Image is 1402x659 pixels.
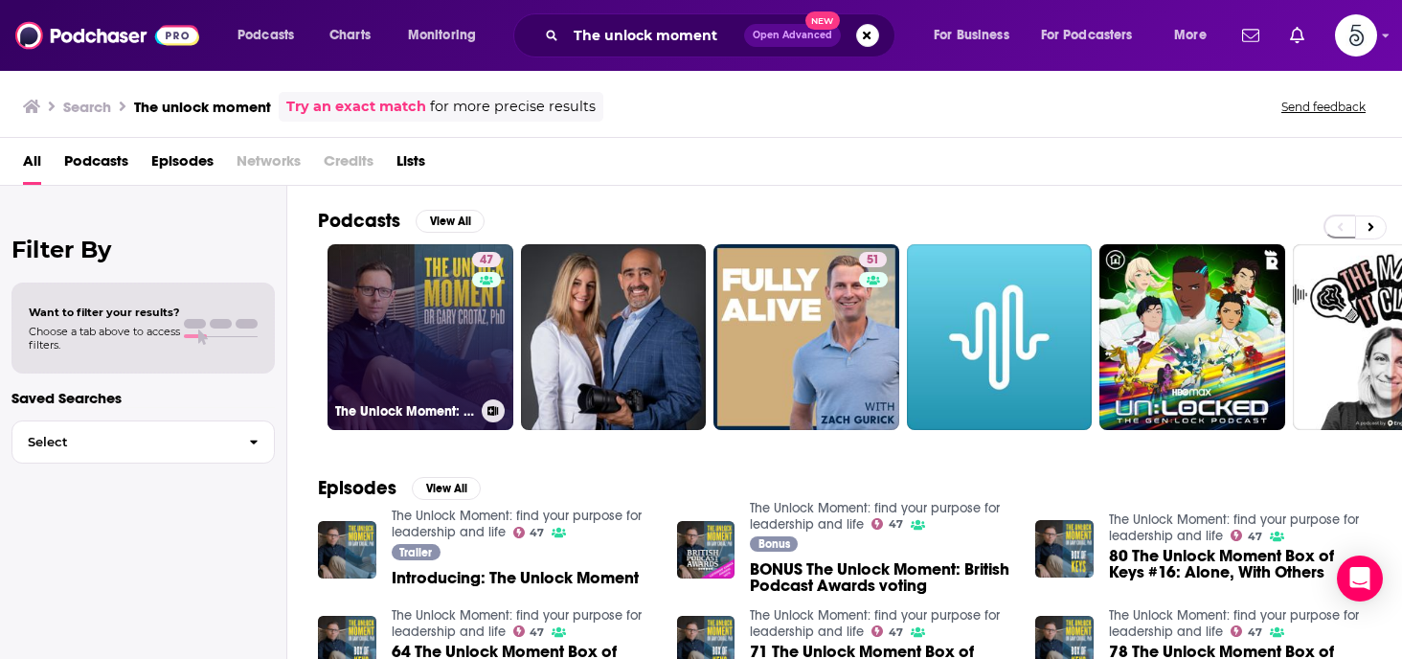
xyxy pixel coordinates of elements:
span: Choose a tab above to access filters. [29,325,180,352]
a: 47The Unlock Moment: find your purpose for leadership and life [328,244,513,430]
span: 47 [889,520,903,529]
button: open menu [920,20,1033,51]
span: Networks [237,146,301,185]
button: View All [412,477,481,500]
a: Lists [396,146,425,185]
button: open menu [224,20,319,51]
p: Saved Searches [11,389,275,407]
a: BONUS The Unlock Moment: British Podcast Awards voting [750,561,1012,594]
span: 47 [530,628,544,637]
span: Open Advanced [753,31,832,40]
a: 47 [871,625,903,637]
a: Show notifications dropdown [1234,19,1267,52]
span: 47 [480,251,493,270]
span: Trailer [399,547,432,558]
button: View All [416,210,485,233]
h3: The Unlock Moment: find your purpose for leadership and life [335,403,474,420]
h2: Podcasts [318,209,400,233]
span: 47 [1248,533,1262,541]
a: PodcastsView All [318,209,485,233]
img: Podchaser - Follow, Share and Rate Podcasts [15,17,199,54]
span: 51 [867,251,879,270]
h2: Filter By [11,236,275,263]
span: For Podcasters [1041,22,1133,49]
a: Try an exact match [286,96,426,118]
a: Episodes [151,146,214,185]
a: Podcasts [64,146,128,185]
span: Charts [329,22,371,49]
a: 47 [513,527,545,538]
a: 47 [871,518,903,530]
a: 47 [1231,625,1262,637]
button: Select [11,420,275,464]
button: open menu [395,20,501,51]
a: Introducing: The Unlock Moment [392,570,639,586]
button: open menu [1029,20,1161,51]
a: Show notifications dropdown [1282,19,1312,52]
input: Search podcasts, credits, & more... [566,20,744,51]
div: Search podcasts, credits, & more... [531,13,914,57]
img: BONUS The Unlock Moment: British Podcast Awards voting [677,521,735,579]
a: Charts [317,20,382,51]
span: 47 [530,529,544,537]
span: Podcasts [237,22,294,49]
h2: Episodes [318,476,396,500]
a: EpisodesView All [318,476,481,500]
img: Introducing: The Unlock Moment [318,521,376,579]
span: Select [12,436,234,448]
a: The Unlock Moment: find your purpose for leadership and life [1109,607,1359,640]
h3: Search [63,98,111,116]
span: New [805,11,840,30]
span: 47 [889,628,903,637]
a: 47 [513,625,545,637]
span: For Business [934,22,1009,49]
a: All [23,146,41,185]
a: The Unlock Moment: find your purpose for leadership and life [392,508,642,540]
div: Open Intercom Messenger [1337,556,1383,602]
button: Open AdvancedNew [744,24,841,47]
h3: The unlock moment [134,98,271,116]
span: More [1174,22,1207,49]
a: The Unlock Moment: find your purpose for leadership and life [750,607,1000,640]
a: The Unlock Moment: find your purpose for leadership and life [392,607,642,640]
a: 80 The Unlock Moment Box of Keys #16: Alone, With Others [1109,548,1371,580]
span: Logged in as Spiral5-G2 [1335,14,1377,57]
span: Monitoring [408,22,476,49]
img: 80 The Unlock Moment Box of Keys #16: Alone, With Others [1035,520,1094,579]
span: Bonus [758,538,790,550]
span: 47 [1248,628,1262,637]
button: Show profile menu [1335,14,1377,57]
button: open menu [1161,20,1231,51]
span: Credits [324,146,373,185]
a: 51 [713,244,899,430]
span: for more precise results [430,96,596,118]
img: User Profile [1335,14,1377,57]
span: Want to filter your results? [29,306,180,319]
a: The Unlock Moment: find your purpose for leadership and life [1109,511,1359,544]
a: The Unlock Moment: find your purpose for leadership and life [750,500,1000,533]
a: 47 [472,252,501,267]
button: Send feedback [1276,99,1371,115]
a: 51 [859,252,887,267]
a: 47 [1231,530,1262,541]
